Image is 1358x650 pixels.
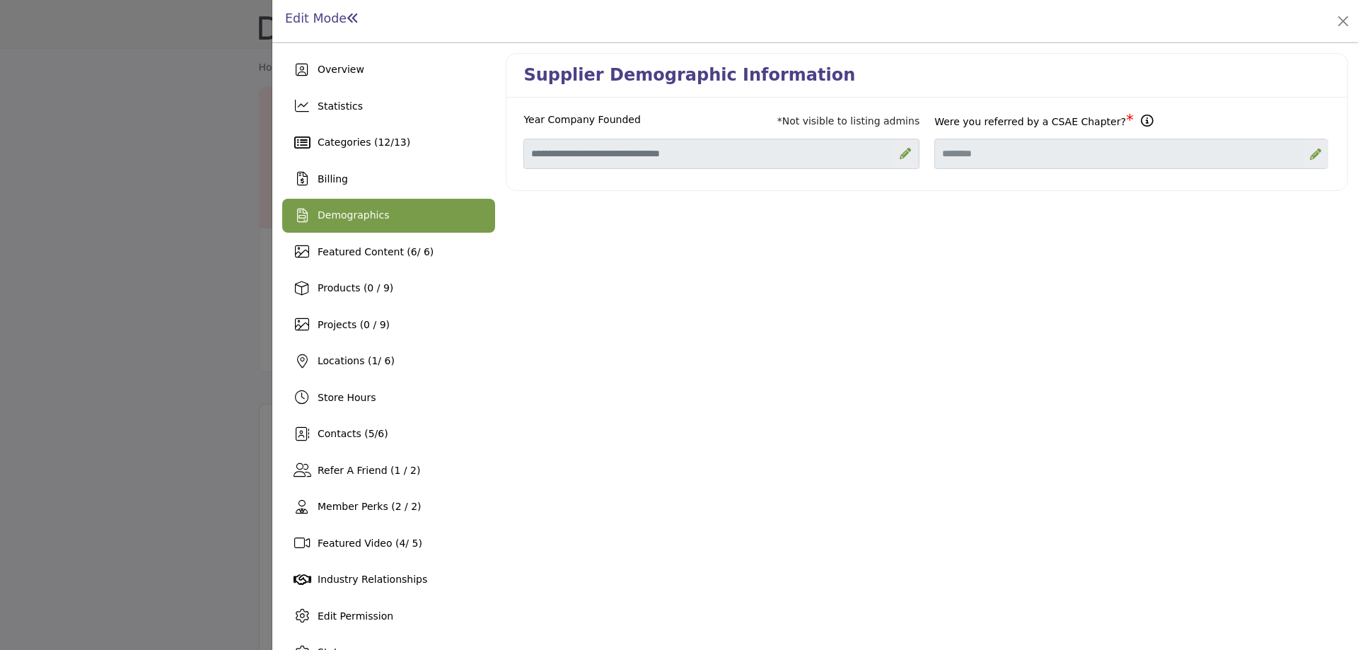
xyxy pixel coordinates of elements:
span: Overview [318,64,364,75]
span: Projects (0 / 9) [318,319,390,330]
span: 1 [371,355,378,366]
span: 13 [394,137,407,148]
span: Industry Relationships [318,574,427,585]
label: Year Company Founded [523,112,640,127]
span: 4 [399,538,405,549]
label: Were you referred by a CSAE Chapter? [934,115,1126,129]
span: Locations ( / 6) [318,355,395,366]
button: Close [1333,11,1353,31]
input: Enter value for Year Company Founded [523,139,919,169]
h2: Supplier Demographic Information [523,65,855,86]
span: Store Hours [318,392,376,403]
span: Billing [318,173,348,185]
span: Categories ( / ) [318,137,410,148]
span: 5 [368,428,375,439]
span: 6 [411,246,417,257]
span: Member Perks (2 / 2) [318,501,422,512]
span: Refer A Friend (1 / 2) [318,465,420,476]
span: 6 [378,428,384,439]
span: Contacts ( / ) [318,428,388,439]
h1: Edit Mode [285,11,359,26]
span: Featured Content ( / 6) [318,246,434,257]
span: Demographics [318,209,389,221]
span: Featured Video ( / 5) [318,538,422,549]
span: Edit Permission [318,610,393,622]
span: *Not visible to listing admins [777,115,920,127]
span: Statistics [318,100,363,112]
span: Products (0 / 9) [318,282,393,294]
select: Select Options [934,139,1328,169]
span: 12 [378,137,390,148]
